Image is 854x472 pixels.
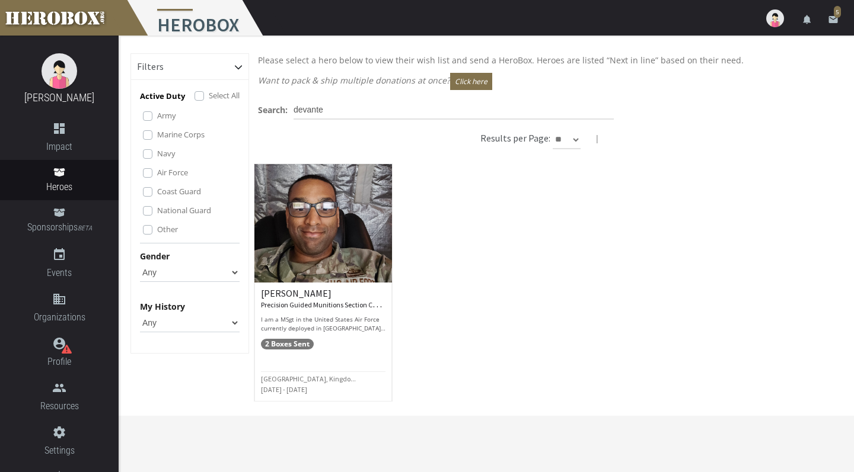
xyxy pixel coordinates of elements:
h6: Filters [137,62,164,72]
p: I am a MSgt in the United States Air Force currently deployed in [GEOGRAPHIC_DATA]. I have been s... [261,315,385,333]
span: | [595,133,600,144]
label: Army [157,109,176,122]
i: email [828,14,839,25]
small: [DATE] - [DATE] [261,385,307,394]
small: [GEOGRAPHIC_DATA], Kingdo... [261,374,356,383]
span: 5 [834,6,841,18]
label: Gender [140,249,170,263]
label: National Guard [157,204,211,217]
a: [PERSON_NAME] [24,91,94,104]
button: Click here [450,73,492,90]
p: Active Duty [140,89,185,103]
label: Navy [157,147,176,160]
img: user-image [766,9,784,27]
p: Want to pack & ship multiple donations at once? [258,73,833,90]
small: Precision Guided Munitions Section Chief | Air Force [261,298,414,310]
a: [PERSON_NAME] Precision Guided Munitions Section Chief | Air Force I am a MSgt in the United Stat... [254,163,393,402]
label: My History [140,300,185,313]
label: Search: [258,103,288,117]
span: 2 Boxes Sent [261,339,314,349]
label: Marine Corps [157,128,205,141]
img: female.jpg [42,53,77,89]
p: Please select a hero below to view their wish list and send a HeroBox. Heroes are listed “Next in... [258,53,833,67]
small: BETA [78,224,92,232]
label: Air Force [157,166,188,179]
h6: [PERSON_NAME] [261,288,385,309]
h6: Results per Page: [480,132,550,144]
input: Try someone's name or a military base or hometown [294,101,614,120]
label: Coast Guard [157,185,201,198]
label: Other [157,223,178,236]
i: notifications [802,14,812,25]
label: Select All [209,89,240,102]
